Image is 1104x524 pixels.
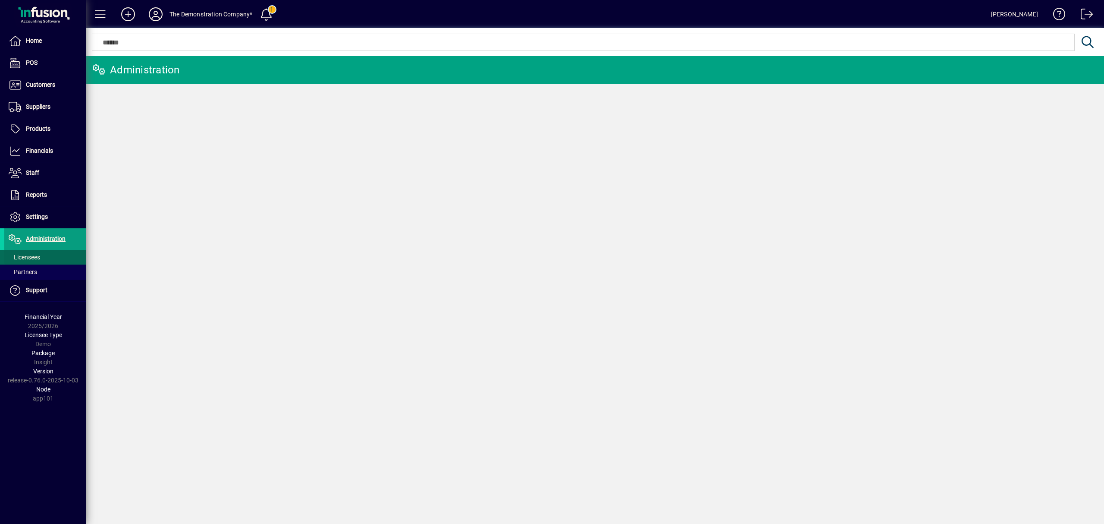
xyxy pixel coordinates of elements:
[26,147,53,154] span: Financials
[33,368,53,375] span: Version
[26,59,38,66] span: POS
[26,125,50,132] span: Products
[36,386,50,393] span: Node
[4,74,86,96] a: Customers
[26,37,42,44] span: Home
[25,313,62,320] span: Financial Year
[1074,2,1093,30] a: Logout
[114,6,142,22] button: Add
[9,254,40,261] span: Licensees
[26,191,47,198] span: Reports
[26,81,55,88] span: Customers
[4,162,86,184] a: Staff
[93,63,180,77] div: Administration
[25,331,62,338] span: Licensee Type
[4,280,86,301] a: Support
[4,184,86,206] a: Reports
[26,287,47,294] span: Support
[4,250,86,265] a: Licensees
[4,30,86,52] a: Home
[26,103,50,110] span: Suppliers
[9,268,37,275] span: Partners
[4,206,86,228] a: Settings
[169,7,253,21] div: The Demonstration Company*
[26,235,66,242] span: Administration
[26,213,48,220] span: Settings
[4,118,86,140] a: Products
[991,7,1038,21] div: [PERSON_NAME]
[1047,2,1066,30] a: Knowledge Base
[26,169,39,176] span: Staff
[142,6,169,22] button: Profile
[4,140,86,162] a: Financials
[4,265,86,279] a: Partners
[4,52,86,74] a: POS
[31,350,55,357] span: Package
[4,96,86,118] a: Suppliers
